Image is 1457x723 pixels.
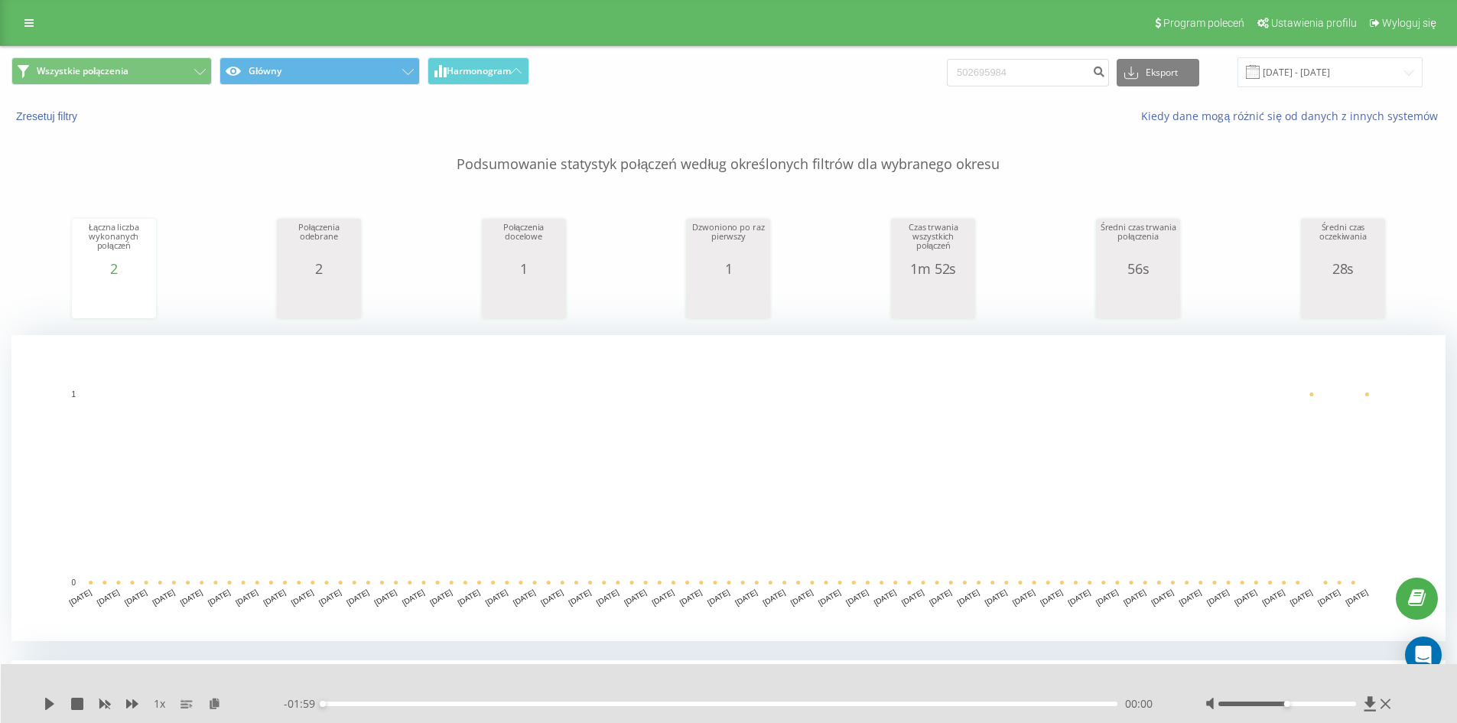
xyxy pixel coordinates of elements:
[900,588,925,607] text: [DATE]
[428,57,529,85] button: Harmonogram
[1305,276,1381,322] svg: A chart.
[928,588,953,607] text: [DATE]
[1100,223,1176,261] div: Średni czas trwania połączenia
[76,261,152,276] div: 2
[76,223,152,261] div: Łączna liczba wykonanych połączeń
[895,223,971,261] div: Czas trwania wszystkich połączeń
[595,588,620,607] text: [DATE]
[76,276,152,322] svg: A chart.
[486,261,562,276] div: 1
[1150,588,1175,607] text: [DATE]
[11,109,85,123] button: Zresetuj filtry
[1100,276,1176,322] svg: A chart.
[1178,588,1203,607] text: [DATE]
[623,588,648,607] text: [DATE]
[234,588,259,607] text: [DATE]
[1382,17,1436,29] span: Wyloguj się
[678,588,704,607] text: [DATE]
[1039,588,1064,607] text: [DATE]
[1233,588,1258,607] text: [DATE]
[37,65,128,77] span: Wszystkie połączenia
[151,588,176,607] text: [DATE]
[68,588,93,607] text: [DATE]
[1344,588,1369,607] text: [DATE]
[179,588,204,607] text: [DATE]
[11,57,212,85] button: Wszystkie połączenia
[539,588,564,607] text: [DATE]
[447,66,511,77] span: Harmonogram
[1122,588,1147,607] text: [DATE]
[789,588,815,607] text: [DATE]
[984,588,1009,607] text: [DATE]
[1094,588,1120,607] text: [DATE]
[401,588,426,607] text: [DATE]
[1125,696,1153,712] span: 00:00
[873,588,898,607] text: [DATE]
[1141,109,1446,123] a: Kiedy dane mogą różnić się od danych z innych systemów
[1011,588,1036,607] text: [DATE]
[1205,588,1231,607] text: [DATE]
[706,588,731,607] text: [DATE]
[1117,59,1199,86] button: Eksport
[1405,637,1442,673] div: Open Intercom Messenger
[320,701,326,707] div: Accessibility label
[11,124,1446,174] p: Podsumowanie statystyk połączeń według określonych filtrów dla wybranego okresu
[568,588,593,607] text: [DATE]
[844,588,870,607] text: [DATE]
[1271,17,1357,29] span: Ustawienia profilu
[154,696,165,712] span: 1 x
[317,588,343,607] text: [DATE]
[690,223,766,261] div: Dzwoniono po raz pierwszy
[281,276,357,322] svg: A chart.
[650,588,675,607] text: [DATE]
[428,588,454,607] text: [DATE]
[284,696,323,712] span: - 01:59
[895,261,971,276] div: 1m 52s
[733,588,759,607] text: [DATE]
[1289,588,1314,607] text: [DATE]
[373,588,398,607] text: [DATE]
[290,588,315,607] text: [DATE]
[456,588,481,607] text: [DATE]
[262,588,288,607] text: [DATE]
[1305,261,1381,276] div: 28s
[690,276,766,322] svg: A chart.
[11,335,1446,641] svg: A chart.
[762,588,787,607] text: [DATE]
[512,588,537,607] text: [DATE]
[281,223,357,261] div: Połączenia odebrane
[947,59,1109,86] input: Wyszukiwanie według numeru
[345,588,370,607] text: [DATE]
[96,588,121,607] text: [DATE]
[955,588,981,607] text: [DATE]
[1163,17,1244,29] span: Program poleceń
[1067,588,1092,607] text: [DATE]
[1100,261,1176,276] div: 56s
[690,261,766,276] div: 1
[484,588,509,607] text: [DATE]
[1316,588,1342,607] text: [DATE]
[281,261,357,276] div: 2
[207,588,232,607] text: [DATE]
[71,578,76,587] text: 0
[123,588,148,607] text: [DATE]
[817,588,842,607] text: [DATE]
[1261,588,1286,607] text: [DATE]
[486,276,562,322] svg: A chart.
[895,276,971,322] svg: A chart.
[71,390,76,399] text: 1
[220,57,420,85] button: Główny
[1284,701,1290,707] div: Accessibility label
[486,223,562,261] div: Połączenia docelowe
[1305,223,1381,261] div: Średni czas oczekiwania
